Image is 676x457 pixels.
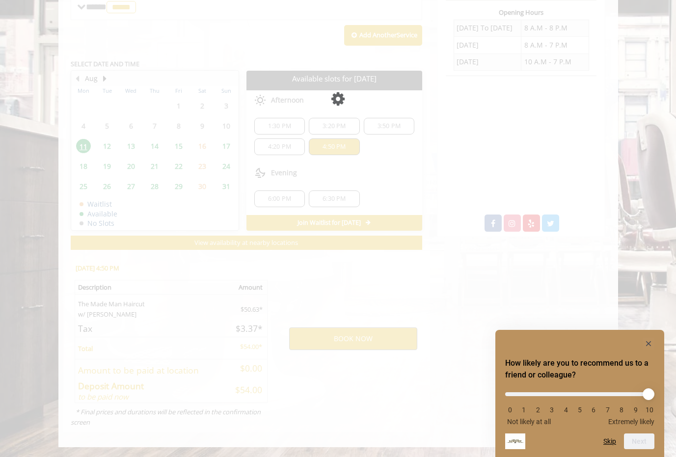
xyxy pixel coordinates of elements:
li: 1 [519,406,529,414]
li: 5 [575,406,585,414]
span: Extremely likely [608,418,654,426]
span: Not likely at all [507,418,551,426]
li: 9 [631,406,641,414]
button: Skip [603,437,616,445]
li: 2 [533,406,543,414]
li: 8 [617,406,626,414]
li: 6 [589,406,598,414]
h2: How likely are you to recommend us to a friend or colleague? Select an option from 0 to 10, with ... [505,357,654,381]
div: How likely are you to recommend us to a friend or colleague? Select an option from 0 to 10, with ... [505,338,654,449]
li: 0 [505,406,515,414]
button: Next question [624,433,654,449]
li: 3 [547,406,557,414]
li: 4 [561,406,571,414]
button: Hide survey [643,338,654,349]
li: 10 [645,406,654,414]
li: 7 [603,406,613,414]
div: How likely are you to recommend us to a friend or colleague? Select an option from 0 to 10, with ... [505,385,654,426]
